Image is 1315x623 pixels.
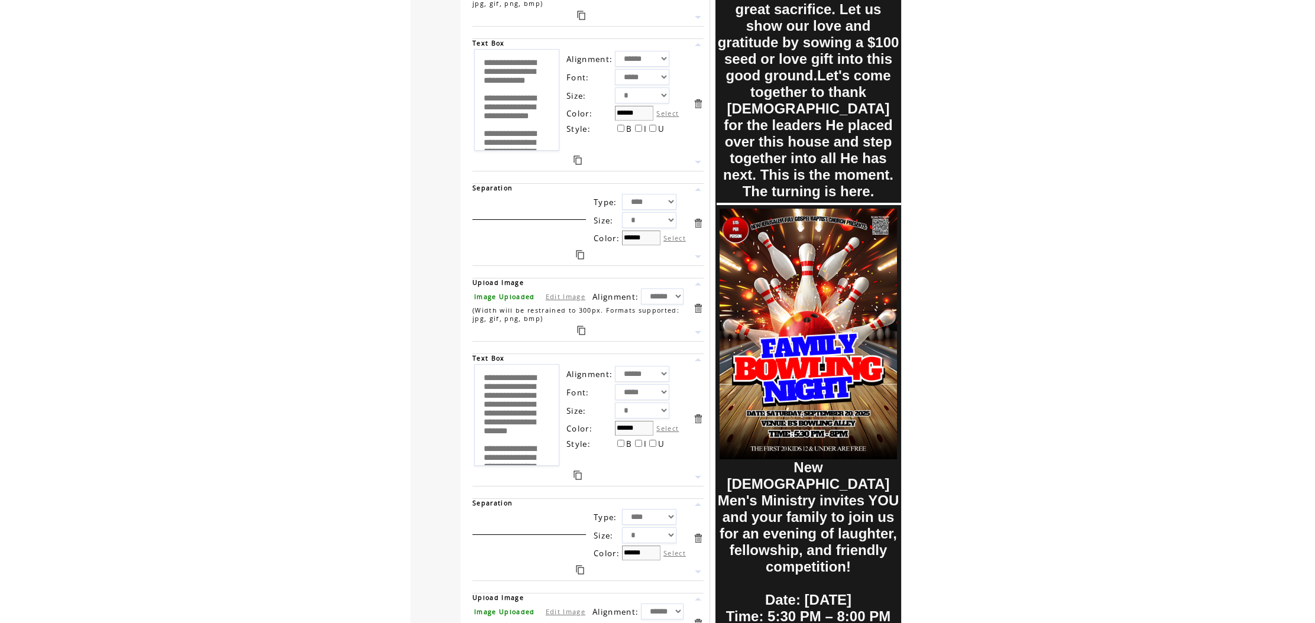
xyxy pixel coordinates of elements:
[692,472,704,483] a: Move this item down
[566,387,590,398] span: Font:
[692,303,704,314] a: Delete this item
[692,278,704,290] a: Move this item up
[692,157,704,168] a: Move this item down
[692,593,704,605] a: Move this item up
[663,233,686,242] label: Select
[594,215,614,226] span: Size:
[474,293,535,301] span: Image Uploaded
[692,413,704,424] a: Delete this item
[566,439,591,449] span: Style:
[692,533,704,544] a: Delete this item
[472,306,679,323] span: (Width will be restrained to 300px. Formats supported: jpg, gif, png, bmp)
[472,184,513,192] span: Separation
[472,499,513,507] span: Separation
[574,155,582,165] a: Duplicate this item
[692,251,704,262] a: Move this item down
[574,471,582,480] a: Duplicate this item
[626,124,632,134] span: B
[472,278,524,287] span: Upload Image
[594,512,617,523] span: Type:
[594,233,620,244] span: Color:
[566,72,590,83] span: Font:
[594,197,617,207] span: Type:
[566,108,592,119] span: Color:
[566,405,587,416] span: Size:
[474,608,535,616] span: Image Uploaded
[644,124,647,134] span: I
[692,12,704,23] a: Move this item down
[594,548,620,559] span: Color:
[566,90,587,101] span: Size:
[566,54,613,64] span: Alignment:
[692,39,704,50] a: Move this item up
[546,292,585,301] a: Edit Image
[692,327,704,338] a: Move this item down
[656,109,679,118] label: Select
[658,124,665,134] span: U
[720,209,897,459] img: images
[592,606,639,617] span: Alignment:
[566,423,592,434] span: Color:
[663,549,686,557] label: Select
[566,369,613,379] span: Alignment:
[577,326,585,335] a: Duplicate this item
[576,565,584,575] a: Duplicate this item
[472,354,505,362] span: Text Box
[692,499,704,510] a: Move this item up
[692,354,704,365] a: Move this item up
[692,184,704,195] a: Move this item up
[472,39,505,47] span: Text Box
[692,566,704,577] a: Move this item down
[576,250,584,259] a: Duplicate this item
[644,439,647,449] span: I
[594,530,614,541] span: Size:
[566,124,591,134] span: Style:
[472,593,524,602] span: Upload Image
[656,424,679,433] label: Select
[546,607,585,616] a: Edit Image
[592,291,639,302] span: Alignment:
[658,439,665,449] span: U
[692,218,704,229] a: Delete this item
[577,11,585,20] a: Duplicate this item
[626,439,632,449] span: B
[692,98,704,109] a: Delete this item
